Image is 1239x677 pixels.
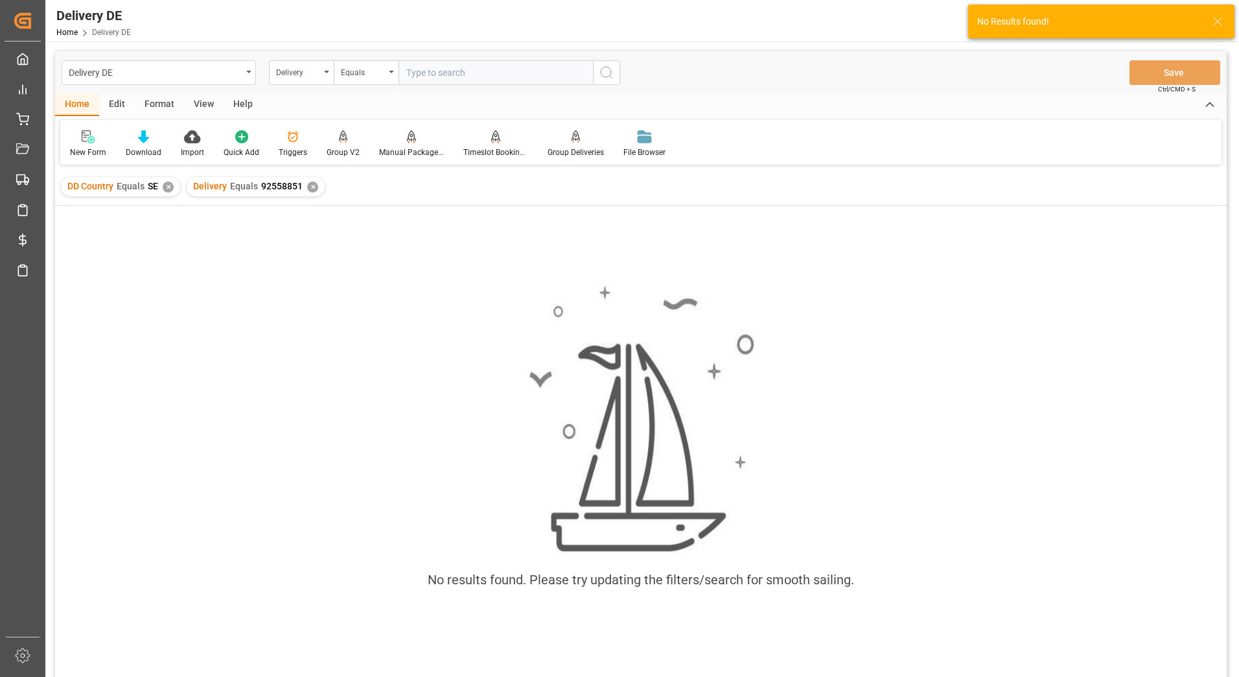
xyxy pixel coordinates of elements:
div: File Browser [623,147,666,158]
div: Manual Package TypeDetermination [379,147,444,158]
span: Equals [230,181,258,191]
div: ✕ [163,182,174,193]
button: open menu [62,60,256,85]
div: No results found. Please try updating the filters/search for smooth sailing. [428,570,854,589]
div: Group V2 [327,147,360,158]
button: search button [593,60,620,85]
div: Download [126,147,161,158]
div: Format [135,94,184,116]
div: New Form [70,147,106,158]
input: Type to search [399,60,593,85]
span: Delivery [193,181,227,191]
div: Home [55,94,99,116]
span: Equals [117,181,145,191]
span: SE [148,181,158,191]
div: Delivery DE [69,64,242,80]
div: No Results found! [977,15,1200,29]
div: View [184,94,224,116]
div: Equals [341,64,385,78]
div: Quick Add [224,147,259,158]
span: DD Country [67,181,113,191]
div: Timeslot Booking Report [463,147,528,158]
span: Ctrl/CMD + S [1158,84,1196,94]
button: open menu [334,60,399,85]
button: open menu [269,60,334,85]
div: Group Deliveries [548,147,604,158]
img: smooth_sailing.jpeg [527,284,754,555]
div: Edit [99,94,135,116]
div: Help [224,94,262,116]
div: Delivery DE [56,6,131,25]
div: ✕ [307,182,318,193]
button: Save [1129,60,1220,85]
span: 92558851 [261,181,303,191]
div: Triggers [279,147,307,158]
div: Import [181,147,204,158]
a: Home [56,28,78,37]
div: Delivery [276,64,320,78]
